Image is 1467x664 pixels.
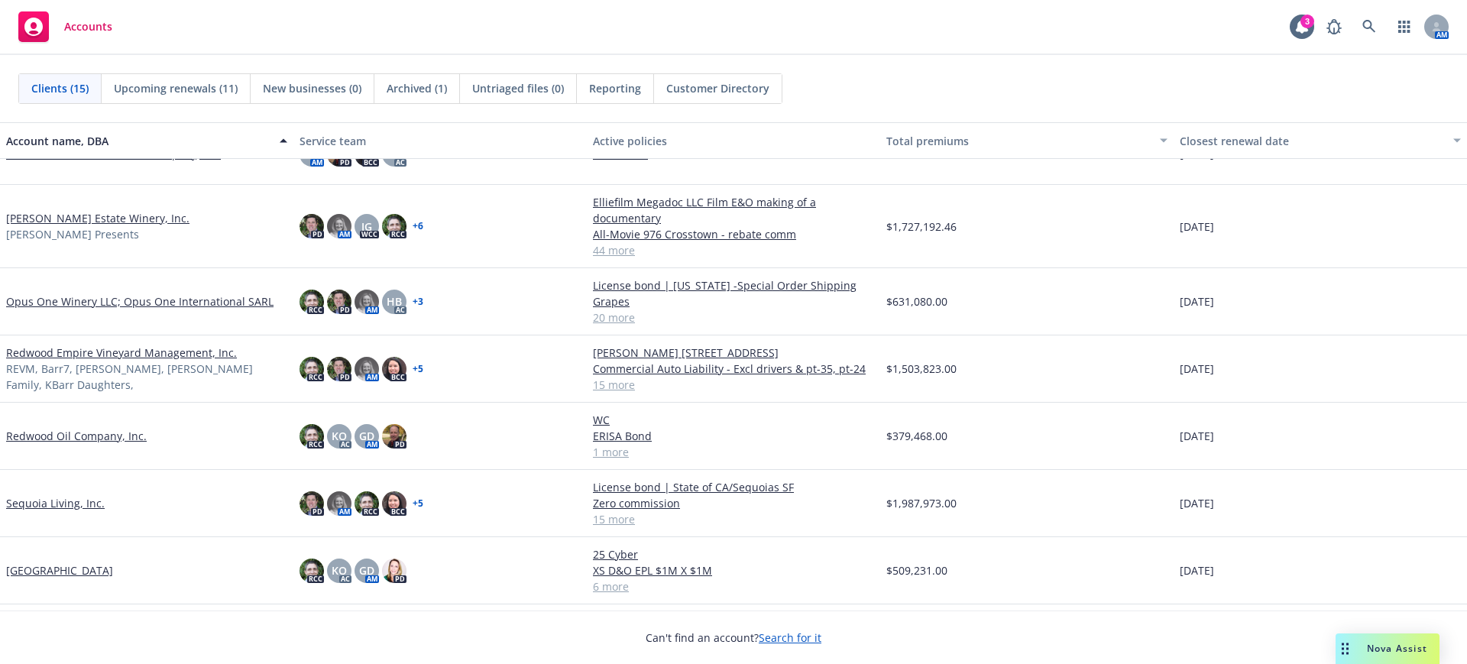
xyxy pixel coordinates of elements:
[886,428,947,444] span: $379,468.00
[587,122,880,159] button: Active policies
[263,80,361,96] span: New businesses (0)
[593,293,874,309] a: Grapes
[759,630,821,645] a: Search for it
[1180,495,1214,511] span: [DATE]
[6,562,113,578] a: [GEOGRAPHIC_DATA]
[666,80,769,96] span: Customer Directory
[300,357,324,381] img: photo
[387,293,402,309] span: HB
[355,491,379,516] img: photo
[593,242,874,258] a: 44 more
[1180,361,1214,377] span: [DATE]
[1319,11,1349,42] a: Report a Bug
[300,491,324,516] img: photo
[382,357,406,381] img: photo
[886,495,957,511] span: $1,987,973.00
[1180,219,1214,235] span: [DATE]
[593,377,874,393] a: 15 more
[1336,633,1355,664] div: Drag to move
[300,559,324,583] img: photo
[387,80,447,96] span: Archived (1)
[1180,428,1214,444] span: [DATE]
[327,290,351,314] img: photo
[1180,562,1214,578] span: [DATE]
[382,559,406,583] img: photo
[472,80,564,96] span: Untriaged files (0)
[6,293,274,309] a: Opus One Winery LLC; Opus One International SARL
[593,546,874,562] a: 25 Cyber
[361,219,372,235] span: JG
[1354,11,1384,42] a: Search
[332,428,347,444] span: KO
[114,80,238,96] span: Upcoming renewals (11)
[327,214,351,238] img: photo
[1336,633,1439,664] button: Nova Assist
[880,122,1174,159] button: Total premiums
[593,511,874,527] a: 15 more
[300,424,324,449] img: photo
[413,222,423,231] a: + 6
[413,499,423,508] a: + 5
[1367,642,1427,655] span: Nova Assist
[6,210,189,226] a: [PERSON_NAME] Estate Winery, Inc.
[1180,133,1444,149] div: Closest renewal date
[64,21,112,33] span: Accounts
[382,424,406,449] img: photo
[327,357,351,381] img: photo
[300,290,324,314] img: photo
[332,562,347,578] span: KO
[355,357,379,381] img: photo
[6,495,105,511] a: Sequoia Living, Inc.
[382,491,406,516] img: photo
[593,309,874,326] a: 20 more
[382,214,406,238] img: photo
[1300,15,1314,28] div: 3
[413,364,423,374] a: + 5
[6,133,270,149] div: Account name, DBA
[593,562,874,578] a: XS D&O EPL $1M X $1M
[593,495,874,511] a: Zero commission
[593,479,874,495] a: License bond | State of CA/Sequoias SF
[300,214,324,238] img: photo
[886,361,957,377] span: $1,503,823.00
[1180,293,1214,309] span: [DATE]
[6,345,237,361] a: Redwood Empire Vineyard Management, Inc.
[359,428,374,444] span: GD
[589,80,641,96] span: Reporting
[413,297,423,306] a: + 3
[355,290,379,314] img: photo
[6,361,287,393] span: REVM, Barr7, [PERSON_NAME], [PERSON_NAME] Family, KBarr Daughters,
[593,226,874,242] a: All-Movie 976 Crosstown - rebate comm
[6,428,147,444] a: Redwood Oil Company, Inc.
[886,219,957,235] span: $1,727,192.46
[593,412,874,428] a: WC
[12,5,118,48] a: Accounts
[593,194,874,226] a: Elliefilm Megadoc LLC Film E&O making of a documentary
[593,133,874,149] div: Active policies
[359,562,374,578] span: GD
[593,361,874,377] a: Commercial Auto Liability - Excl drivers & pt-35, pt-24
[1389,11,1420,42] a: Switch app
[646,630,821,646] span: Can't find an account?
[300,133,581,149] div: Service team
[593,578,874,594] a: 6 more
[6,226,139,242] span: [PERSON_NAME] Presents
[31,80,89,96] span: Clients (15)
[593,345,874,361] a: [PERSON_NAME] [STREET_ADDRESS]
[593,277,874,293] a: License bond | [US_STATE] -Special Order Shipping
[886,133,1151,149] div: Total premiums
[327,491,351,516] img: photo
[1174,122,1467,159] button: Closest renewal date
[293,122,587,159] button: Service team
[886,293,947,309] span: $631,080.00
[593,428,874,444] a: ERISA Bond
[593,444,874,460] a: 1 more
[886,562,947,578] span: $509,231.00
